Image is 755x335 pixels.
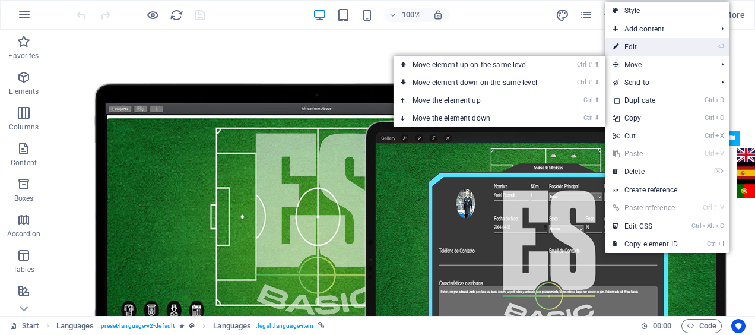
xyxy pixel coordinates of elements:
[715,150,724,157] i: V
[705,132,714,140] i: Ctrl
[718,43,724,50] i: ⏎
[56,319,94,333] span: Click to select. Double-click to edit
[605,20,712,38] span: Add content
[703,204,712,211] i: Ctrl
[433,10,443,20] i: On resize automatically adjust zoom level to fit chosen device.
[9,319,39,333] a: Click to cancel selection. Double-click to open Pages
[588,78,593,86] i: ⇧
[8,51,39,61] p: Favorites
[556,8,569,22] i: Design (Ctrl+Alt+Y)
[394,91,561,109] a: Ctrl⬆Move the element up
[715,114,724,122] i: C
[577,78,586,86] i: Ctrl
[720,204,724,211] i: V
[213,319,251,333] span: Click to select. Double-click to edit
[594,61,599,68] i: ⬆
[99,319,175,333] span: . preset-language-v2-default
[705,114,714,122] i: Ctrl
[605,91,685,109] a: CtrlDDuplicate
[394,109,561,127] a: Ctrl⬇Move the element down
[718,240,724,248] i: I
[661,321,663,330] span: :
[556,8,570,22] button: design
[594,96,599,104] i: ⬆
[394,74,561,91] a: Ctrl⇧⬇Move element down on the same level
[577,61,586,68] i: Ctrl
[605,2,729,20] a: Style
[605,163,685,181] a: ⌦Delete
[318,323,325,329] i: This element is linked
[7,229,40,239] p: Accordion
[605,217,685,235] a: CtrlAltCEdit CSS
[9,301,38,310] p: Features
[705,96,714,104] i: Ctrl
[11,158,37,167] p: Content
[713,204,718,211] i: ⇧
[691,222,701,230] i: Ctrl
[402,8,421,22] h6: 100%
[605,109,685,127] a: CtrlCCopy
[605,199,685,217] a: Ctrl⇧VPaste reference
[640,319,672,333] h6: Session time
[731,319,746,333] button: Usercentrics
[583,114,593,122] i: Ctrl
[653,319,671,333] span: 00 00
[715,222,724,230] i: C
[705,150,714,157] i: Ctrl
[605,56,712,74] span: Move
[707,240,716,248] i: Ctrl
[715,132,724,140] i: X
[594,114,599,122] i: ⬇
[56,319,325,333] nav: breadcrumb
[715,96,724,104] i: D
[13,265,34,274] p: Tables
[145,8,160,22] button: Click here to leave preview mode and continue editing
[579,8,593,22] i: Pages (Ctrl+Alt+S)
[384,8,426,22] button: 100%
[588,61,593,68] i: ⇧
[702,222,714,230] i: Alt
[605,235,685,253] a: CtrlICopy element ID
[583,96,593,104] i: Ctrl
[9,122,39,132] p: Columns
[256,319,313,333] span: . legal .language-item
[179,323,185,329] i: Element contains an animation
[603,8,617,22] i: Navigator
[14,194,34,203] p: Boxes
[605,38,685,56] a: ⏎Edit
[9,87,39,96] p: Elements
[605,145,685,163] a: CtrlVPaste
[605,127,685,145] a: CtrlXCut
[169,8,183,22] button: reload
[579,8,594,22] button: pages
[605,181,729,199] a: Create reference
[714,167,724,175] i: ⌦
[189,323,195,329] i: This element is a customizable preset
[687,319,716,333] span: Code
[394,56,561,74] a: Ctrl⇧⬆Move element up on the same level
[170,8,183,22] i: Reload page
[594,78,599,86] i: ⬇
[681,319,722,333] button: Code
[605,74,712,91] a: Send to
[603,8,617,22] button: navigator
